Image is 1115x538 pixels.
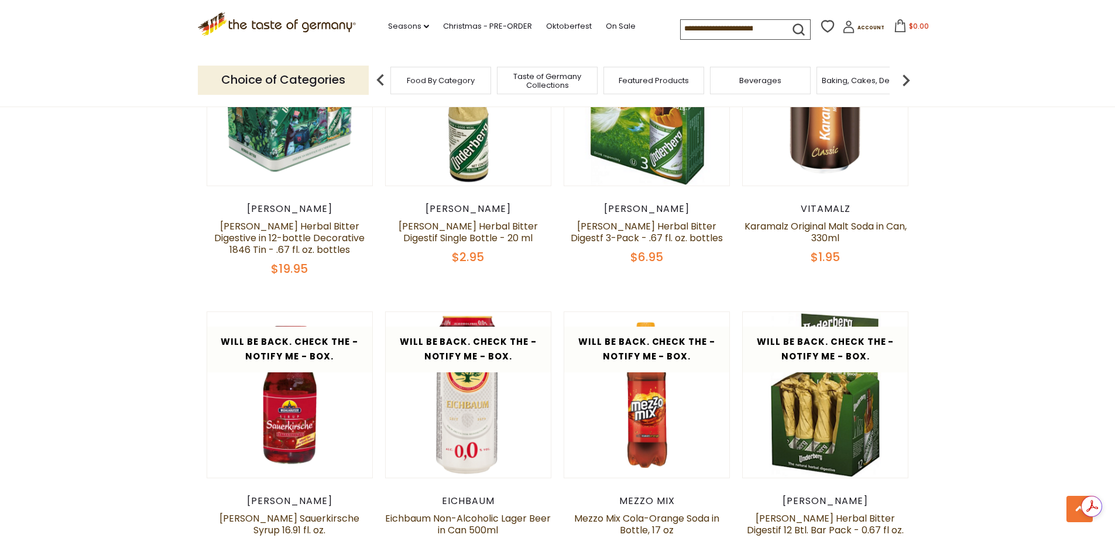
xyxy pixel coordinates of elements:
div: [PERSON_NAME] [207,495,373,507]
img: Eichbaum Non-Alcoholic Lager Beer in Can 500ml [386,312,551,478]
a: On Sale [606,20,636,33]
a: Eichbaum Non-Alcoholic Lager Beer in Can 500ml [385,512,551,537]
span: $2.95 [452,249,484,265]
p: Choice of Categories [198,66,369,94]
button: $0.00 [887,19,936,37]
div: Vitamalz [742,203,909,215]
div: [PERSON_NAME] [742,495,909,507]
div: [PERSON_NAME] [385,203,552,215]
img: next arrow [894,68,918,92]
div: Eichbaum [385,495,552,507]
a: Karamalz Original Malt Soda in Can, 330ml [745,220,907,245]
div: [PERSON_NAME] [564,203,730,215]
a: Seasons [388,20,429,33]
a: Featured Products [619,76,689,85]
a: Account [842,20,884,37]
a: [PERSON_NAME] Herbal Bitter Digestf 3-Pack - .67 fl. oz. bottles [571,220,723,245]
a: [PERSON_NAME] Herbal Bitter Digestive in 12-bottle Decorative 1846 Tin - .67 fl. oz. bottles [214,220,365,256]
div: Mezzo Mix [564,495,730,507]
img: Muehlhauser Sauerkirsche Syrup 16.91 fl. oz. [207,312,373,478]
a: Beverages [739,76,781,85]
span: $6.95 [630,249,663,265]
img: Underberg Herbal Bitter Digestif 12 Btl. Bar Pack - 0.67 fl oz. bottles [743,312,908,478]
a: Baking, Cakes, Desserts [822,76,912,85]
a: Mezzo Mix Cola-Orange Soda in Bottle, 17 oz [574,512,719,537]
a: Christmas - PRE-ORDER [443,20,532,33]
img: previous arrow [369,68,392,92]
a: Food By Category [407,76,475,85]
div: [PERSON_NAME] [207,203,373,215]
img: Mezzo Mix Cola-Orange Soda in Bottle, 17 oz [564,312,730,478]
a: [PERSON_NAME] Sauerkirsche Syrup 16.91 fl. oz. [219,512,359,537]
span: Account [857,25,884,31]
a: [PERSON_NAME] Herbal Bitter Digestif Single Bottle - 20 ml [399,220,538,245]
a: Taste of Germany Collections [500,72,594,90]
a: Oktoberfest [546,20,592,33]
span: $0.00 [909,21,929,31]
span: $1.95 [811,249,840,265]
span: $19.95 [271,261,308,277]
